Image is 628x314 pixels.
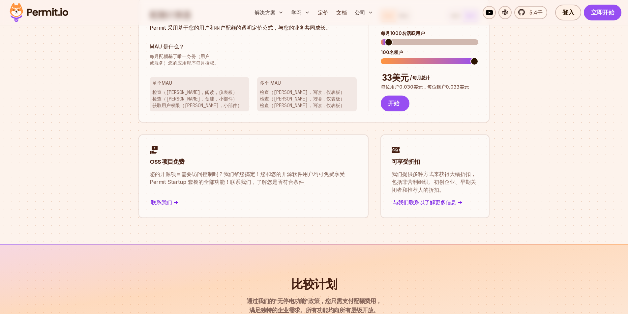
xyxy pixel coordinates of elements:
a: 登入 [555,5,581,20]
button: 解决方案 [252,6,286,19]
font: 您的开源项目需要访问控制吗？我们帮您搞定！您和您的开源软件用户均可免费享受 Permit Startup 套餐的全部功能！联系我们，了解您是否符合条件 [150,171,345,185]
button: 公司 [352,6,376,19]
font: Permit 采用基于您的用户和租户配额的透明定价公式，与您的业务共同成长。 [150,24,331,31]
font: / 每月总计 [410,74,430,81]
a: 定价 [315,6,331,19]
font: 每位用户0.030 [381,84,413,90]
font: 开始 [388,99,400,107]
font: 与我们联系以了解更多信息 [393,199,456,206]
font: 检查（[PERSON_NAME]，阅读，仪表板） [260,89,345,95]
font: 每位租户 [427,84,446,90]
font: 可享受折扣 [392,157,420,166]
font: 美元 [413,84,423,90]
a: 5.4千 [514,6,547,19]
font: 联系我们 [151,199,172,206]
font: 活跃用户 [406,30,425,36]
font: 33 [382,72,392,84]
a: 文档 [334,6,349,19]
a: 可享受折扣我们提供多种方式来获得大幅折扣，包括非营利组织、初创企业、早期关闭者和推荐人的折扣。与我们联系以了解更多信息 -> [380,134,490,218]
font: 100名 [381,49,394,55]
font: 登入 [562,8,574,16]
font: ， [423,84,427,90]
font: 每月配额基于唯一身份（用户 [150,53,210,59]
a: 立即开始 [584,5,621,20]
font: 获取用户权限（[PERSON_NAME]，小部件） [152,102,242,108]
a: OSS 项目免费您的开源项目需要访问控制吗？我们帮您搞定！您和您的开源软件用户均可免费享受 Permit Startup 套餐的全部功能！联系我们，了解您是否符合条件联系我们 -> [138,134,369,218]
font: 文档 [336,9,347,16]
font: 多个 MAU [260,80,281,86]
font: MAU 是什么？ [150,43,184,50]
font: -> [458,199,463,206]
font: 定价 [318,9,328,16]
font: 检查（[PERSON_NAME]，阅读，仪表板） [260,102,345,108]
font: 0.033美元 [446,84,469,90]
font: 满足独特的企业需求。所有功能均向所有层级开放。 [249,307,379,314]
img: 许可证标志 [7,1,71,24]
font: 公司 [355,9,365,16]
font: -> [173,199,178,206]
font: 我们提供多种方式来获得大幅折扣，包括非营利组织、初创企业、早期关闭者和推荐人的折扣。 [392,171,476,193]
button: 学习 [289,6,313,19]
font: 检查（[PERSON_NAME]，阅读，仪表板） [152,89,237,95]
font: 租户 [394,49,403,55]
font: 通过我们的“无停电功能”政策，您只需支付配额费用， [247,298,382,304]
font: 美元 [392,72,408,84]
font: 检查（[PERSON_NAME]，阅读，仪表板） [260,96,345,102]
font: 解决方案 [254,9,276,16]
font: OSS 项目免费 [150,157,184,166]
button: 开始​ [381,96,409,111]
font: 比较计划 [291,276,337,293]
font: 立即开始 [591,8,614,16]
font: 或服务）您的应用程序每月授权。 [150,60,219,66]
font: 每月1000名 [381,30,406,36]
font: 学习 [291,9,302,16]
font: 检查（[PERSON_NAME]，创建，小部件） [152,96,237,102]
font: 5.4千 [529,9,543,16]
font: 单个MAU [152,80,172,86]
